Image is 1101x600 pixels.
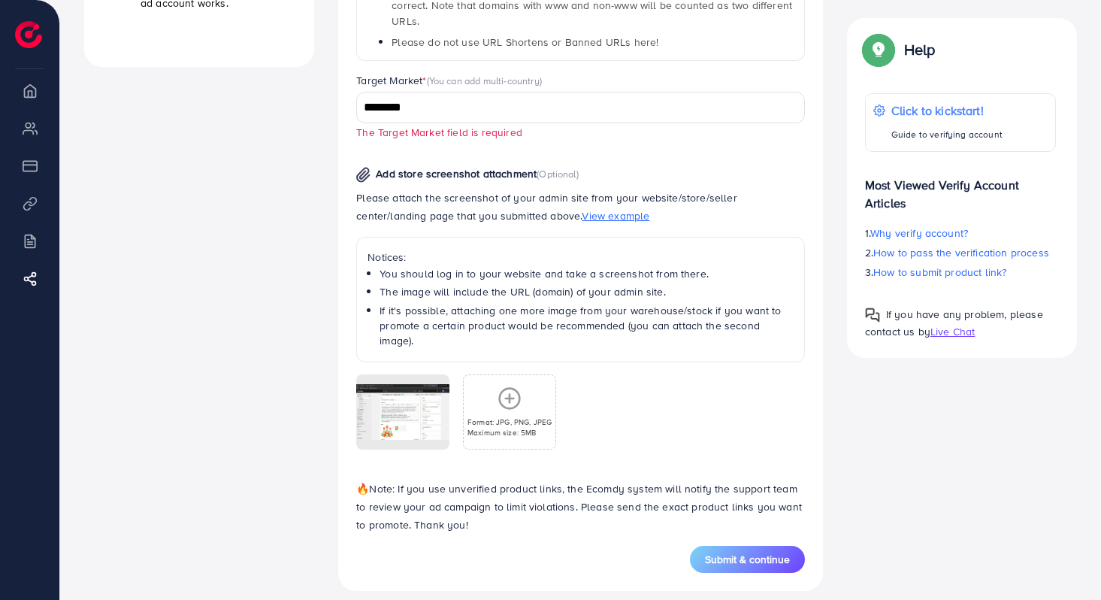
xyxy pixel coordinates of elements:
[870,226,968,241] span: Why verify account?
[537,167,579,180] span: (Optional)
[356,384,449,440] img: img uploaded
[865,36,892,63] img: Popup guide
[865,263,1056,281] p: 3.
[356,480,805,534] p: Note: If you use unverified product links, the Ecomdy system will notify the support team to revi...
[873,265,1006,280] span: How to submit product link?
[904,41,936,59] p: Help
[368,248,794,266] p: Notices:
[467,427,552,438] p: Maximum size: 5MB
[376,166,537,181] span: Add store screenshot attachment
[380,266,794,281] li: You should log in to your website and take a screenshot from there.
[705,552,790,567] span: Submit & continue
[891,102,1003,120] p: Click to kickstart!
[392,35,658,50] span: Please do not use URL Shortens or Banned URLs here!
[380,284,794,299] li: The image will include the URL (domain) of your admin site.
[873,245,1049,260] span: How to pass the verification process
[865,244,1056,262] p: 2.
[380,303,794,349] li: If it's possible, attaching one more image from your warehouse/stock if you want to promote a cer...
[358,96,785,120] input: Search for option
[356,167,371,183] img: img
[582,208,649,223] span: View example
[930,324,975,339] span: Live Chat
[1037,532,1090,589] iframe: Chat
[356,125,522,139] small: The Target Market field is required
[865,164,1056,212] p: Most Viewed Verify Account Articles
[467,417,552,427] p: Format: JPG, PNG, JPEG
[865,307,1043,339] span: If you have any problem, please contact us by
[356,189,805,225] p: Please attach the screenshot of your admin site from your website/store/seller center/landing pag...
[356,92,805,123] div: Search for option
[690,546,805,573] button: Submit & continue
[356,73,542,88] label: Target Market
[865,308,880,323] img: Popup guide
[865,224,1056,242] p: 1.
[15,21,42,48] img: logo
[891,126,1003,144] p: Guide to verifying account
[427,74,542,87] span: (You can add multi-country)
[356,481,369,496] span: 🔥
